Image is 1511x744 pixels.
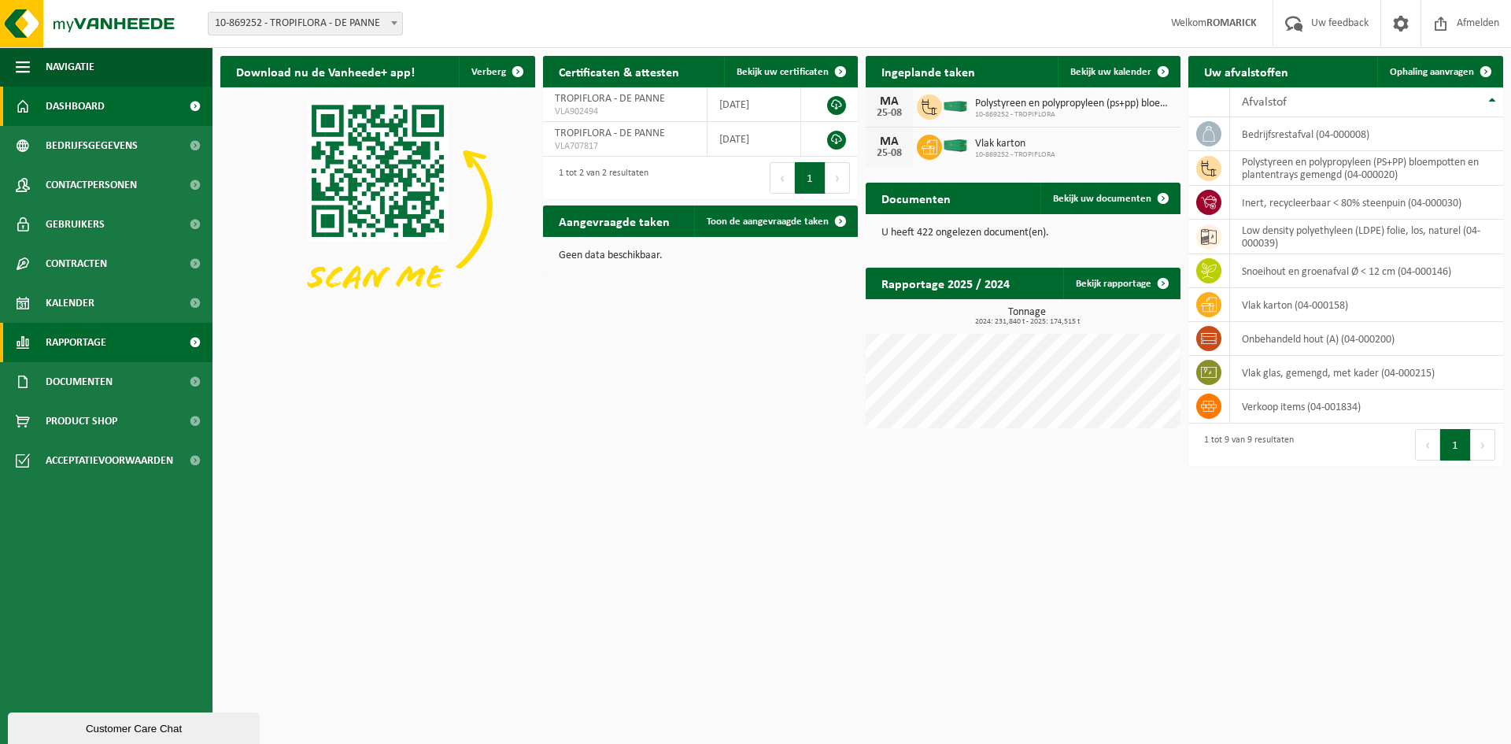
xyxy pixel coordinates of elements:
button: Next [826,162,850,194]
td: bedrijfsrestafval (04-000008) [1230,117,1503,151]
h2: Uw afvalstoffen [1188,56,1304,87]
a: Bekijk uw documenten [1040,183,1179,214]
h2: Documenten [866,183,966,213]
div: 25-08 [874,108,905,119]
span: Bedrijfsgegevens [46,126,138,165]
div: 1 tot 9 van 9 resultaten [1196,428,1294,462]
span: 2024: 231,840 t - 2025: 174,515 t [874,318,1180,326]
button: Verberg [459,56,534,87]
span: 10-869252 - TROPIFLORA [975,150,1055,160]
strong: ROMARICK [1206,17,1257,29]
button: Previous [1415,429,1440,461]
span: Kalender [46,283,94,323]
img: Download de VHEPlus App [220,87,535,324]
div: MA [874,135,905,148]
span: VLA707817 [555,140,695,153]
span: Acceptatievoorwaarden [46,441,173,480]
td: onbehandeld hout (A) (04-000200) [1230,322,1503,356]
span: Verberg [471,67,506,77]
td: verkoop items (04-001834) [1230,390,1503,424]
span: 10-869252 - TROPIFLORA [975,110,1173,120]
a: Bekijk uw certificaten [724,56,856,87]
span: Contactpersonen [46,165,137,205]
span: TROPIFLORA - DE PANNE [555,128,665,139]
span: 10-869252 - TROPIFLORA - DE PANNE [208,12,403,35]
span: Bekijk uw certificaten [737,67,829,77]
span: Toon de aangevraagde taken [707,217,829,227]
span: Dashboard [46,87,105,126]
span: Vlak karton [975,138,1055,150]
td: vlak karton (04-000158) [1230,288,1503,322]
div: 1 tot 2 van 2 resultaten [551,161,648,195]
h2: Download nu de Vanheede+ app! [220,56,430,87]
button: 1 [795,162,826,194]
span: TROPIFLORA - DE PANNE [555,93,665,105]
span: Ophaling aanvragen [1390,67,1474,77]
a: Toon de aangevraagde taken [694,205,856,237]
button: Previous [770,162,795,194]
h2: Ingeplande taken [866,56,991,87]
span: Gebruikers [46,205,105,244]
button: Next [1471,429,1495,461]
span: Navigatie [46,47,94,87]
span: Bekijk uw kalender [1070,67,1151,77]
span: 10-869252 - TROPIFLORA - DE PANNE [209,13,402,35]
span: Rapportage [46,323,106,362]
p: U heeft 422 ongelezen document(en). [881,228,1165,239]
span: Afvalstof [1242,96,1287,109]
a: Bekijk uw kalender [1058,56,1179,87]
td: polystyreen en polypropyleen (PS+PP) bloempotten en plantentrays gemengd (04-000020) [1230,151,1503,186]
img: HK-XC-40-GN-00 [942,139,969,153]
td: low density polyethyleen (LDPE) folie, los, naturel (04-000039) [1230,220,1503,254]
h2: Certificaten & attesten [543,56,695,87]
span: Contracten [46,244,107,283]
h2: Rapportage 2025 / 2024 [866,268,1025,298]
h2: Aangevraagde taken [543,205,685,236]
span: Documenten [46,362,113,402]
span: VLA902494 [555,105,695,118]
span: Bekijk uw documenten [1053,194,1151,204]
p: Geen data beschikbaar. [559,250,842,261]
div: MA [874,95,905,108]
button: 1 [1440,429,1471,461]
a: Bekijk rapportage [1063,268,1179,299]
span: Polystyreen en polypropyleen (ps+pp) bloempotten en plantentrays gemengd [975,98,1173,110]
h3: Tonnage [874,307,1180,326]
td: [DATE] [707,87,800,122]
a: Ophaling aanvragen [1377,56,1502,87]
span: Product Shop [46,402,117,441]
td: inert, recycleerbaar < 80% steenpuin (04-000030) [1230,186,1503,220]
td: snoeihout en groenafval Ø < 12 cm (04-000146) [1230,254,1503,288]
img: HK-XC-30-GN-00 [942,98,969,113]
td: vlak glas, gemengd, met kader (04-000215) [1230,356,1503,390]
iframe: chat widget [8,709,263,744]
div: 25-08 [874,148,905,159]
td: [DATE] [707,122,800,157]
